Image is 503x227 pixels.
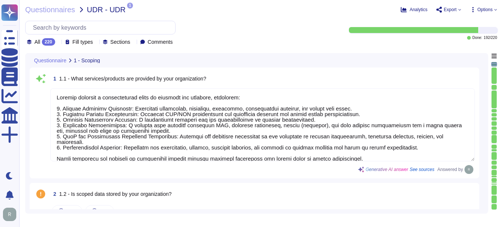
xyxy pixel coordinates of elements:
[50,76,56,81] span: 1
[401,7,427,13] button: Analytics
[74,58,100,63] span: 1 - Scoping
[50,88,475,161] textarea: Loremip dolorsit a consecteturad elits do eiusmodt inc utlabore, etdolorem: 9. Aliquae Adminimv Q...
[59,76,206,82] span: 1.1 - What services/products are provided by your organization?
[67,208,76,215] span: Yes
[472,36,482,40] span: Done:
[366,167,408,172] span: Generative AI answer
[3,208,16,221] img: user
[34,58,66,63] span: Questionnaire
[110,39,130,45] span: Sections
[59,191,172,197] span: 1.2 - Is scoped data stored by your organization?
[73,39,93,45] span: Fill types
[87,6,126,13] span: UDR - UDR
[50,191,56,197] span: 2
[42,38,55,46] div: 220
[1,206,21,223] button: user
[29,21,175,34] input: Search by keywords
[100,208,107,215] span: No
[484,36,497,40] span: 192 / 220
[477,7,493,12] span: Options
[127,3,133,9] span: 1
[34,39,40,45] span: All
[410,167,434,172] span: See sources
[464,165,473,174] img: user
[444,7,457,12] span: Export
[148,39,173,45] span: Comments
[410,7,427,12] span: Analytics
[25,6,75,13] span: Questionnaires
[437,167,463,172] span: Answered by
